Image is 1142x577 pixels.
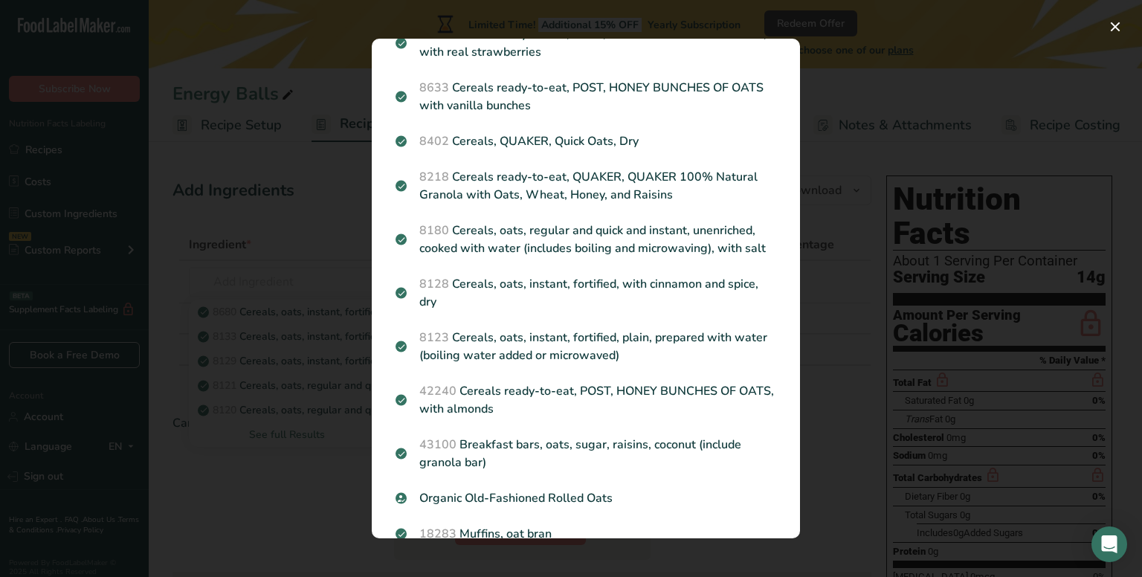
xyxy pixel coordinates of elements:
span: 8402 [419,133,449,149]
p: Breakfast bars, oats, sugar, raisins, coconut (include granola bar) [396,436,776,471]
span: 8123 [419,329,449,346]
div: Open Intercom Messenger [1091,526,1127,562]
span: 8633 [419,80,449,96]
p: Muffins, oat bran [396,525,776,543]
p: Cereals, oats, regular and quick and instant, unenriched, cooked with water (includes boiling and... [396,222,776,257]
span: 18283 [419,526,457,542]
p: Organic Old-Fashioned Rolled Oats [396,489,776,507]
span: 8218 [419,169,449,185]
p: Cereals ready-to-eat, POST, HONEY BUNCHES OF OATS with vanilla bunches [396,79,776,115]
p: Cereals, oats, instant, fortified, with cinnamon and spice, dry [396,275,776,311]
span: 8128 [419,276,449,292]
p: Cereals, oats, instant, fortified, plain, prepared with water (boiling water added or microwaved) [396,329,776,364]
span: 8180 [419,222,449,239]
span: 42240 [419,383,457,399]
p: Cereals ready-to-eat, QUAKER, QUAKER 100% Natural Granola with Oats, Wheat, Honey, and Raisins [396,168,776,204]
span: 43100 [419,436,457,453]
p: Cereals ready-to-eat, POST, HONEY BUNCHES OF OATS, with real strawberries [396,25,776,61]
p: Cereals ready-to-eat, POST, HONEY BUNCHES OF OATS, with almonds [396,382,776,418]
p: Cereals, QUAKER, Quick Oats, Dry [396,132,776,150]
